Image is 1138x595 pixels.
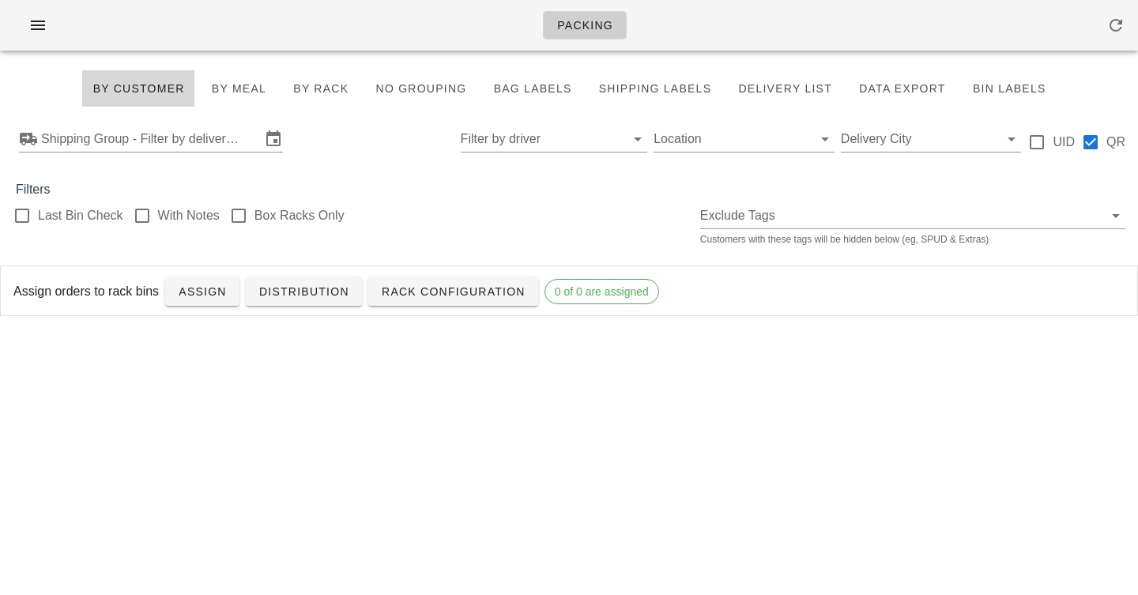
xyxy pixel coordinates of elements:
a: Packing [543,11,627,40]
label: Box Racks Only [254,208,345,224]
div: Filter by driver [461,126,648,152]
a: Rack Configuration [368,277,538,306]
span: Bin Labels [972,82,1046,95]
button: Shipping Labels [589,70,722,107]
span: By Meal [211,82,266,95]
div: Location [654,126,835,152]
label: UID [1053,134,1075,150]
button: No grouping [365,70,477,107]
span: By Customer [92,82,184,95]
span: Shipping Labels [598,82,712,95]
span: Delivery List [737,82,832,95]
button: By Rack [283,70,359,107]
span: Rack Configuration [381,285,526,298]
button: By Customer [81,70,194,107]
label: Assign orders to rack bins [13,282,159,301]
button: Delivery List [728,70,842,107]
span: Assign [178,285,227,298]
label: QR [1106,134,1125,150]
label: Last Bin Check [38,208,123,224]
a: Distribution [246,277,362,306]
button: By Meal [202,70,277,107]
button: Bin Labels [963,70,1057,107]
label: With Notes [158,208,220,224]
div: Exclude Tags [700,203,1125,228]
span: By Rack [292,82,349,95]
span: Bag Labels [492,82,571,95]
span: No grouping [375,82,466,95]
span: 0 of 0 are assigned [555,280,649,303]
span: Data Export [858,82,946,95]
span: Packing [556,19,613,32]
button: Assign [165,277,239,306]
button: Bag Labels [483,70,582,107]
span: Distribution [258,285,349,298]
div: Customers with these tags will be hidden below (eg, SPUD & Extras) [700,235,1125,244]
button: Data Export [849,70,956,107]
div: Delivery City [841,126,1022,152]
